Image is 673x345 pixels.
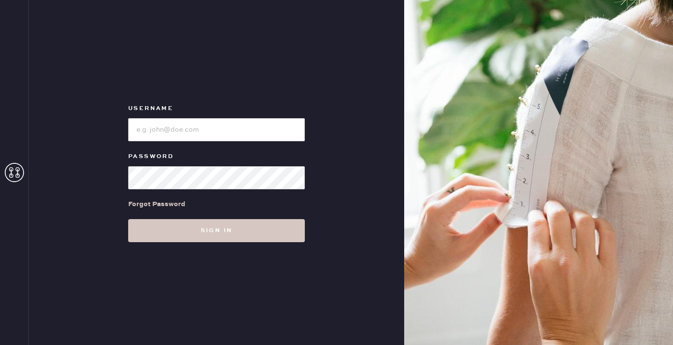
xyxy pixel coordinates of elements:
a: Forgot Password [128,189,185,219]
div: Forgot Password [128,199,185,209]
label: Username [128,103,305,114]
input: e.g. john@doe.com [128,118,305,141]
button: Sign in [128,219,305,242]
label: Password [128,151,305,162]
